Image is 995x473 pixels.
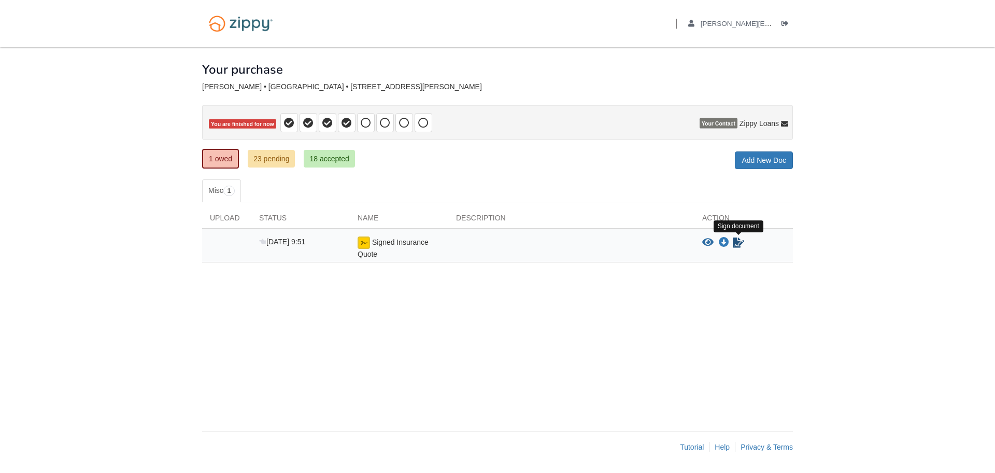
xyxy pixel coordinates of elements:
div: Description [448,213,694,228]
img: Ready for you to esign [358,236,370,249]
div: Sign document [714,220,763,232]
a: Sign Form [732,236,745,249]
a: Tutorial [680,443,704,451]
span: You are finished for now [209,119,276,129]
div: [PERSON_NAME] • [GEOGRAPHIC_DATA] • [STREET_ADDRESS][PERSON_NAME] [202,82,793,91]
a: 18 accepted [304,150,354,168]
a: 23 pending [248,150,295,168]
div: Upload [202,213,251,228]
a: 1 owed [202,149,239,169]
span: Signed Insurance Quote [358,238,429,258]
span: [DATE] 9:51 [259,238,305,246]
div: Status [251,213,350,228]
div: Name [350,213,448,228]
h1: Your purchase [202,63,283,76]
img: Logo [202,10,279,37]
a: edit profile [688,20,877,30]
a: Misc [202,179,241,202]
a: Help [715,443,730,451]
a: Log out [781,20,793,30]
span: suzanne_abdelhadi@yahoo.com [701,20,877,27]
button: View Signed Insurance Quote [702,238,714,248]
div: Action [694,213,793,228]
span: 1 [223,186,235,196]
a: Download Signed Insurance Quote [719,239,729,247]
span: Zippy Loans [740,118,779,129]
a: Add New Doc [735,151,793,169]
span: Your Contact [700,118,737,129]
a: Privacy & Terms [741,443,793,451]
